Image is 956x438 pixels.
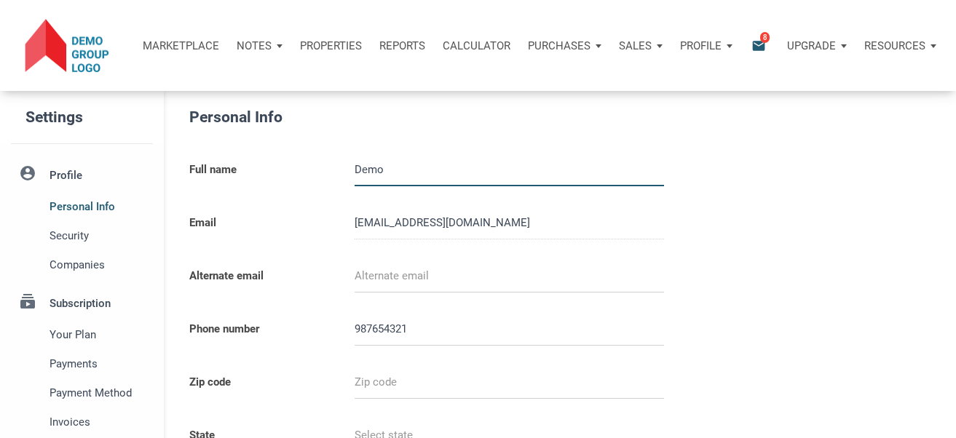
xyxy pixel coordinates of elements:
[443,39,510,52] p: Calculator
[760,31,770,43] span: 8
[750,37,767,54] i: email
[178,144,344,197] label: Full name
[11,250,153,279] a: Companies
[228,24,291,68] button: Notes
[50,413,147,431] span: Invoices
[355,313,664,346] input: Phone number
[355,154,664,186] input: Full name
[864,39,925,52] p: Resources
[237,39,272,52] p: Notes
[528,39,590,52] p: Purchases
[300,39,362,52] p: Properties
[22,15,115,76] img: NoteUnlimited
[11,349,153,378] a: Payments
[671,24,741,68] button: Profile
[178,250,344,303] label: Alternate email
[610,24,671,68] button: Sales
[11,320,153,349] a: Your plan
[619,39,652,52] p: Sales
[355,366,664,399] input: Zip code
[434,24,519,68] a: Calculator
[50,198,147,215] span: Personal Info
[519,24,610,68] button: Purchases
[178,357,344,410] label: Zip code
[50,384,147,402] span: Payment Method
[50,256,147,274] span: Companies
[178,197,344,250] label: Email
[50,355,147,373] span: Payments
[143,39,219,52] p: Marketplace
[355,207,664,239] input: Email
[371,24,434,68] button: Reports
[680,39,722,52] p: Profile
[778,24,856,68] button: Upgrade
[134,24,228,68] button: Marketplace
[787,39,836,52] p: Upgrade
[740,24,778,68] button: email8
[379,39,425,52] p: Reports
[25,102,164,133] h5: Settings
[50,227,147,244] span: Security
[355,260,664,292] input: Alternate email
[178,303,344,357] label: Phone number
[291,24,371,68] a: Properties
[189,105,733,130] h5: Personal Info
[11,407,153,437] a: Invoices
[11,221,153,250] a: Security
[11,378,153,407] a: Payment Method
[50,326,147,343] span: Your plan
[11,192,153,221] a: Personal Info
[856,24,945,68] button: Resources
